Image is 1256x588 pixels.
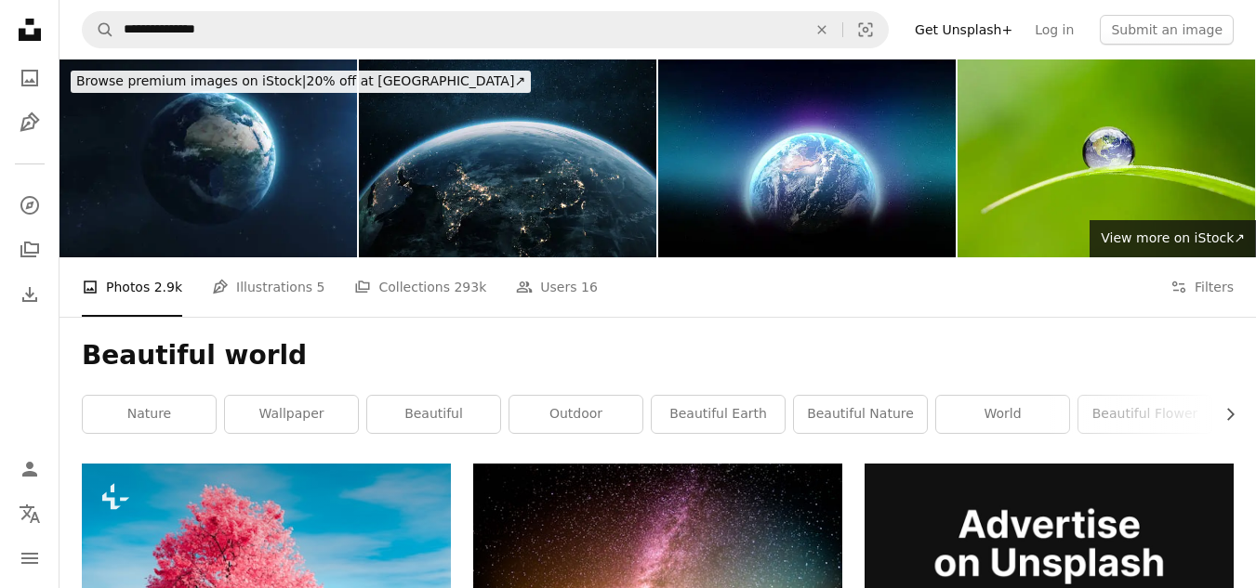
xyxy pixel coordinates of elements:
[82,11,889,48] form: Find visuals sitewide
[76,73,525,88] span: 20% off at [GEOGRAPHIC_DATA] ↗
[83,12,114,47] button: Search Unsplash
[1213,396,1234,433] button: scroll list to the right
[794,396,927,433] a: beautiful nature
[843,12,888,47] button: Visual search
[82,339,1234,372] h1: Beautiful world
[581,277,598,297] span: 16
[59,59,542,104] a: Browse premium images on iStock|20% off at [GEOGRAPHIC_DATA]↗
[11,495,48,532] button: Language
[367,396,500,433] a: beautiful
[1078,396,1211,433] a: beautiful flower
[11,59,48,97] a: Photos
[354,257,486,317] a: Collections 293k
[359,59,656,257] img: Beautiful planet Earth with night lights of Asian cities views from space. Amazing night planet E...
[652,396,785,433] a: beautiful earth
[11,276,48,313] a: Download History
[11,187,48,224] a: Explore
[936,396,1069,433] a: world
[212,257,324,317] a: Illustrations 5
[904,15,1024,45] a: Get Unsplash+
[1100,15,1234,45] button: Submit an image
[11,540,48,577] button: Menu
[11,451,48,488] a: Log in / Sign up
[454,277,486,297] span: 293k
[509,396,642,433] a: outdoor
[1170,257,1234,317] button: Filters
[1101,230,1245,245] span: View more on iStock ↗
[1090,220,1256,257] a: View more on iStock↗
[83,396,216,433] a: nature
[658,59,956,257] img: The blue beauty of our galaxy
[317,277,325,297] span: 5
[11,231,48,268] a: Collections
[801,12,842,47] button: Clear
[225,396,358,433] a: wallpaper
[76,73,306,88] span: Browse premium images on iStock |
[516,257,598,317] a: Users 16
[958,59,1255,257] img: Small Earth North America. Nature Water Environment Green Drop World
[11,104,48,141] a: Illustrations
[1024,15,1085,45] a: Log in
[59,59,357,257] img: Planet Earth, Appearing from space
